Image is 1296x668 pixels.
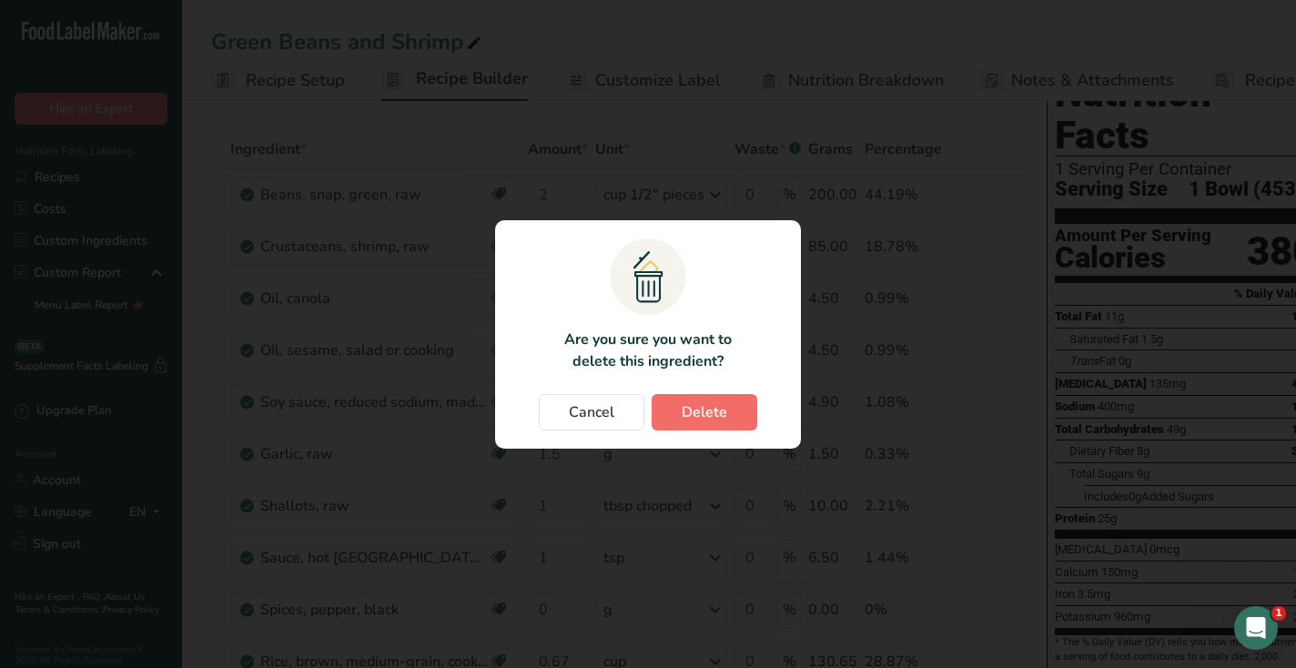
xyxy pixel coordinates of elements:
p: Are you sure you want to delete this ingredient? [553,329,742,372]
span: Cancel [569,401,614,423]
button: Cancel [539,394,644,430]
span: 1 [1271,606,1286,621]
iframe: Intercom live chat [1234,606,1278,650]
button: Delete [652,394,757,430]
span: Delete [682,401,727,423]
